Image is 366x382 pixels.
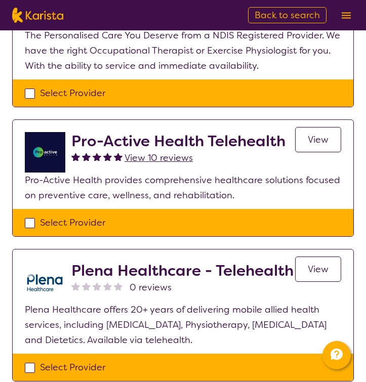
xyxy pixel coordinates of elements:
[308,263,329,275] span: View
[103,282,112,290] img: nonereviewstar
[125,152,193,164] span: View 10 reviews
[25,173,341,203] p: Pro-Active Health provides comprehensive healthcare solutions focused on preventive care, wellnes...
[25,132,65,173] img: ymlb0re46ukcwlkv50cv.png
[103,152,112,161] img: fullstar
[255,9,320,21] span: Back to search
[71,282,80,290] img: nonereviewstar
[114,152,123,161] img: fullstar
[25,28,341,73] p: The Personalised Care You Deserve from a NDIS Registered Provider. We have the right Occupational...
[71,152,80,161] img: fullstar
[12,8,63,23] img: Karista logo
[295,127,341,152] a: View
[322,341,351,369] button: Channel Menu
[125,150,193,165] a: View 10 reviews
[71,132,286,150] h2: Pro-Active Health Telehealth
[308,134,329,146] span: View
[342,12,351,19] img: menu
[295,257,341,282] a: View
[248,7,327,23] a: Back to search
[82,152,91,161] img: fullstar
[93,152,101,161] img: fullstar
[93,282,101,290] img: nonereviewstar
[82,282,91,290] img: nonereviewstar
[25,262,65,302] img: qwv9egg5taowukv2xnze.png
[25,302,341,348] p: Plena Healthcare offers 20+ years of delivering mobile allied health services, including [MEDICAL...
[114,282,123,290] img: nonereviewstar
[71,262,294,280] h2: Plena Healthcare - Telehealth
[130,280,172,295] span: 0 reviews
